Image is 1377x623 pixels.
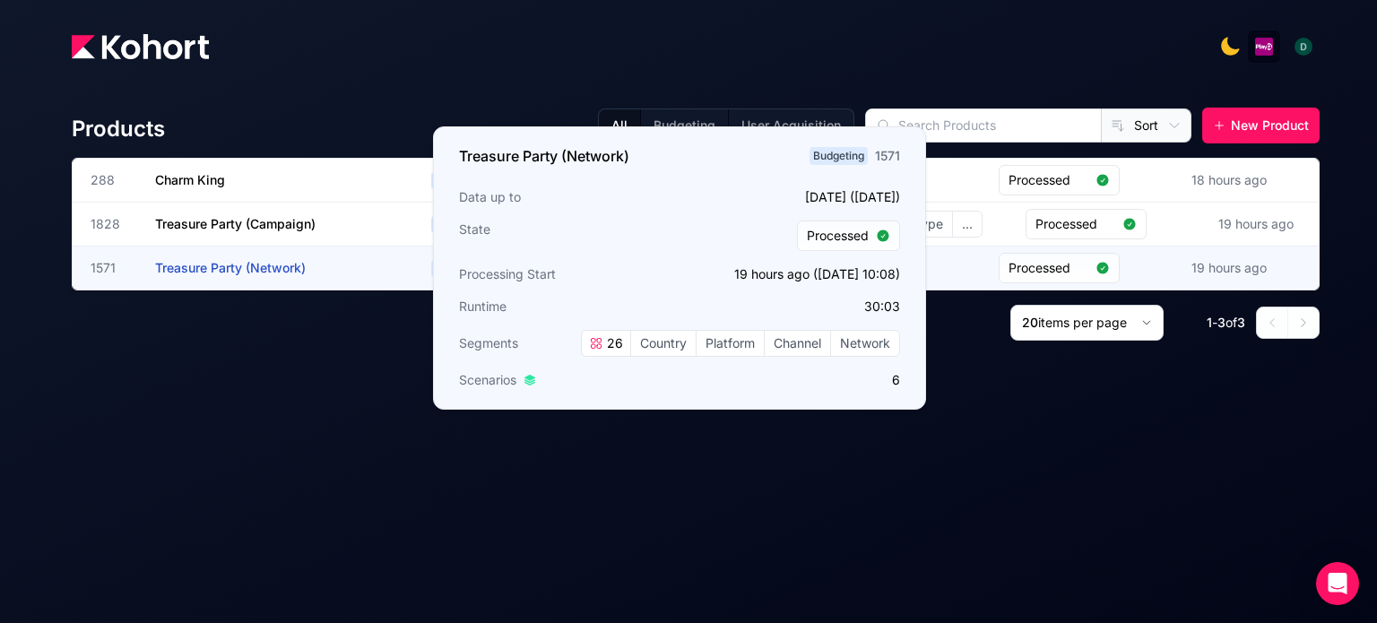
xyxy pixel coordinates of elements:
[1009,171,1088,189] span: Processed
[431,260,489,277] span: Budgeting
[155,172,225,187] span: Charm King
[875,147,900,165] div: 1571
[728,109,853,142] button: User Acquisition
[1217,315,1225,330] span: 3
[765,331,830,356] span: Channel
[431,172,489,189] span: Budgeting
[459,298,674,316] h3: Runtime
[866,109,1101,142] input: Search Products
[1207,315,1212,330] span: 1
[685,265,900,283] p: 19 hours ago ([DATE] 10:08)
[1035,215,1115,233] span: Processed
[459,145,629,167] h3: Treasure Party (Network)
[72,34,209,59] img: Kohort logo
[459,221,674,251] h3: State
[640,109,728,142] button: Budgeting
[72,115,165,143] h4: Products
[1202,108,1320,143] button: New Product
[1237,315,1245,330] span: 3
[1212,315,1217,330] span: -
[1188,255,1270,281] div: 19 hours ago
[91,259,134,277] span: 1571
[1225,315,1237,330] span: of
[1255,38,1273,56] img: logo_PlayQ_20230721100321046856.png
[685,188,900,206] p: [DATE] ([DATE])
[831,331,899,356] span: Network
[697,331,764,356] span: Platform
[1010,305,1164,341] button: 20items per page
[603,334,623,352] span: 26
[1188,168,1270,193] div: 18 hours ago
[1215,212,1297,237] div: 19 hours ago
[1316,562,1359,605] div: Open Intercom Messenger
[599,109,640,142] button: All
[431,216,489,233] span: Budgeting
[155,216,316,231] span: Treasure Party (Campaign)
[1009,259,1088,277] span: Processed
[864,299,900,314] app-duration-counter: 30:03
[1231,117,1309,134] span: New Product
[685,371,900,389] p: 6
[91,171,134,189] span: 288
[459,371,516,389] span: Scenarios
[459,334,518,352] span: Segments
[459,188,674,206] h3: Data up to
[810,147,868,165] span: Budgeting
[155,260,306,275] span: Treasure Party (Network)
[807,227,869,245] span: Processed
[953,212,982,237] span: ...
[1022,315,1038,330] span: 20
[91,215,134,233] span: 1828
[1134,117,1158,134] span: Sort
[459,265,674,283] h3: Processing Start
[631,331,696,356] span: Country
[1038,315,1127,330] span: items per page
